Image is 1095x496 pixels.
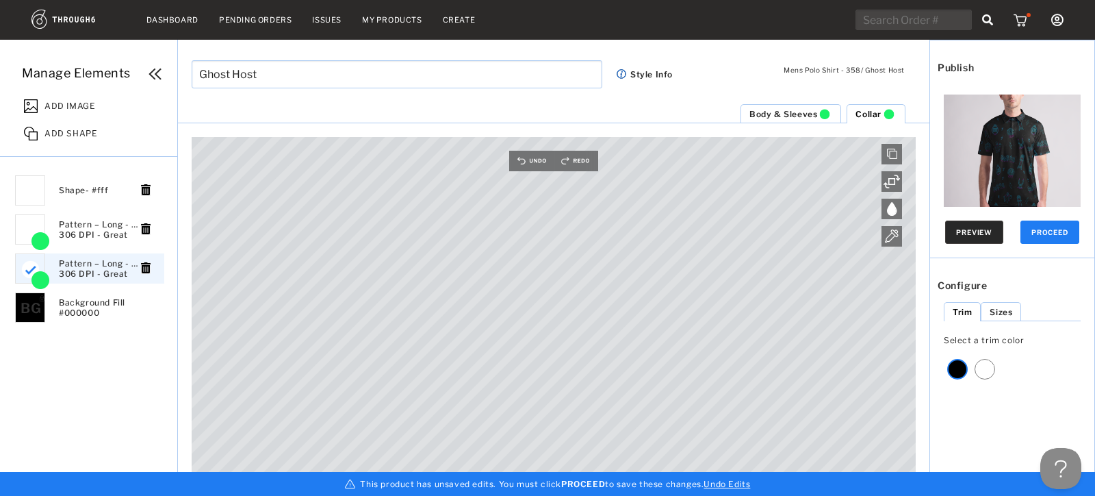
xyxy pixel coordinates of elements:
label: Mens Polo Shirt - 358 / Ghost Host [784,66,905,74]
span: Style Info [630,69,673,79]
button: PROCEED [1020,221,1079,244]
span: Select a trim color [944,335,1024,345]
img: redo.png [555,151,599,171]
a: Dashboard [146,15,198,25]
span: Background Fill #000000 [59,297,141,318]
div: Clone Layer [881,144,902,164]
img: undo.png [509,151,554,171]
li: Trim [944,302,981,321]
img: lock_icon.svg [39,295,45,301]
img: icon_warning_dpi.svg [345,480,356,488]
span: This product has unsaved edits. You must click to save these changes. [360,479,750,489]
span: ADD IMAGE [44,97,95,111]
span: Shape - #fff [59,185,141,195]
button: Preview [945,221,1003,244]
input: Search Order # [855,10,972,30]
span: Body & Sleeves [749,109,817,119]
span: BG [21,300,41,317]
img: AddImage.svg [24,99,38,113]
div: Rotate Layer [881,171,902,192]
a: Undo Edits [704,479,750,489]
span: Manage Elements [22,66,131,80]
a: Manage Elements [22,60,177,90]
a: My Products [362,15,422,25]
img: GreenDPI.png [29,232,51,250]
img: There is an image on the canvas that will result in poor print quality [817,109,832,119]
img: GreenDPI.png [29,271,51,289]
img: logo.1c10ca64.svg [31,10,126,29]
b: PROCEED [561,479,605,489]
div: Color Management [881,199,902,219]
a: Create [443,15,476,25]
span: Pattern – Long - 4.png 306 DPI - Great [59,219,141,240]
img: icon_rotate.svg [884,173,900,190]
span: Configure [930,272,1067,299]
input: Enter Design Name Here [192,60,602,88]
span: ADD SHAPE [44,125,97,138]
a: Issues [312,15,342,25]
span: Pattern – Long - 4.png 306 DPI - Great [59,258,141,279]
img: AddShape.svg [24,127,38,140]
div: Sizes [990,307,1012,317]
img: icon_button_info.cb0b00cd.svg [616,69,627,79]
img: There is an image on the canvas that will result in poor print quality [881,109,897,119]
img: icon_clone.png [887,149,897,159]
img: icon_cart_red_dot.b92b630d.svg [1014,13,1031,27]
img: 19472_Thumb_489bb65f5f784302a47cba496a89373f-9472-.png [944,95,1081,232]
a: Pending Orders [219,15,292,25]
img: SelectedIcon.png [19,258,42,281]
img: Eyedropper.svg [885,230,899,243]
span: Collar [855,109,881,119]
div: Color Management [881,226,902,247]
iframe: Help Scout Beacon - Open [1040,448,1081,489]
img: ColorManagement4.svg [887,202,897,216]
span: Publish [930,54,1067,81]
img: DoubleChevronLeft.png [145,64,166,84]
